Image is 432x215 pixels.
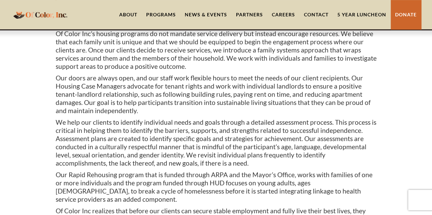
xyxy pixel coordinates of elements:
p: Our doors are always open, and our staff work flexible hours to meet the needs of our client reci... [56,74,377,115]
p: We help our clients to identify individual needs and goals through a detailed assessment process.... [56,118,377,167]
p: Of Color Inc’s housing programs do not mandate service delivery but instead encourage resources. ... [56,30,377,71]
a: home [11,6,69,22]
div: Programs [146,11,176,18]
p: Our Rapid Rehousing program that is funded through ARPA and the Mayor’s Office, works with famili... [56,171,377,203]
